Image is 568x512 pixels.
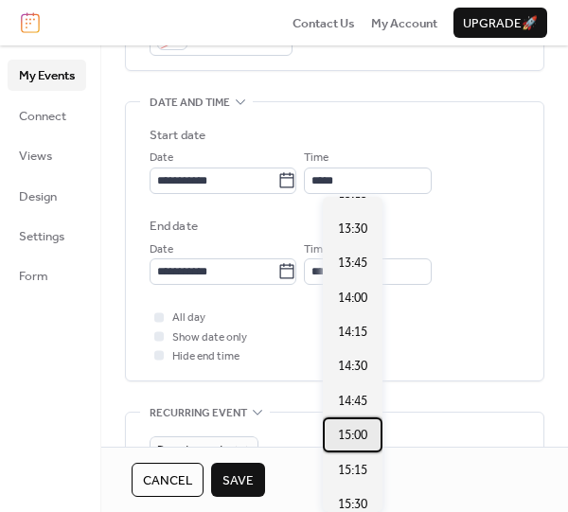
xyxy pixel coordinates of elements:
span: 15:15 [338,461,367,480]
span: Hide end time [172,347,240,366]
span: Date and time [150,94,230,113]
span: Time [304,149,328,168]
span: Recurring event [150,403,247,422]
span: Connect [19,107,66,126]
a: Settings [8,221,86,251]
span: Date [150,240,173,259]
a: Views [8,140,86,170]
span: All day [172,309,205,327]
span: My Events [19,66,75,85]
img: logo [21,12,40,33]
span: 13:30 [338,220,367,238]
a: Contact Us [293,13,355,32]
a: Form [8,260,86,291]
a: My Events [8,60,86,90]
span: 14:45 [338,392,367,411]
div: Start date [150,126,205,145]
a: My Account [371,13,437,32]
a: Connect [8,100,86,131]
div: End date [150,217,198,236]
span: 14:00 [338,289,367,308]
span: Form [19,267,48,286]
span: My Account [371,14,437,33]
span: Date [150,149,173,168]
button: Cancel [132,463,204,497]
a: Design [8,181,86,211]
span: Contact Us [293,14,355,33]
span: 13:45 [338,254,367,273]
button: Save [211,463,265,497]
button: Upgrade🚀 [453,8,547,38]
span: 15:00 [338,426,367,445]
span: 14:30 [338,357,367,376]
span: Upgrade 🚀 [463,14,538,33]
span: Views [19,147,52,166]
span: 14:15 [338,323,367,342]
span: Design [19,187,57,206]
span: Save [222,471,254,490]
span: Settings [19,227,64,246]
span: Cancel [143,471,192,490]
span: Time [304,240,328,259]
span: Show date only [172,328,247,347]
span: Do not repeat [157,439,224,461]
